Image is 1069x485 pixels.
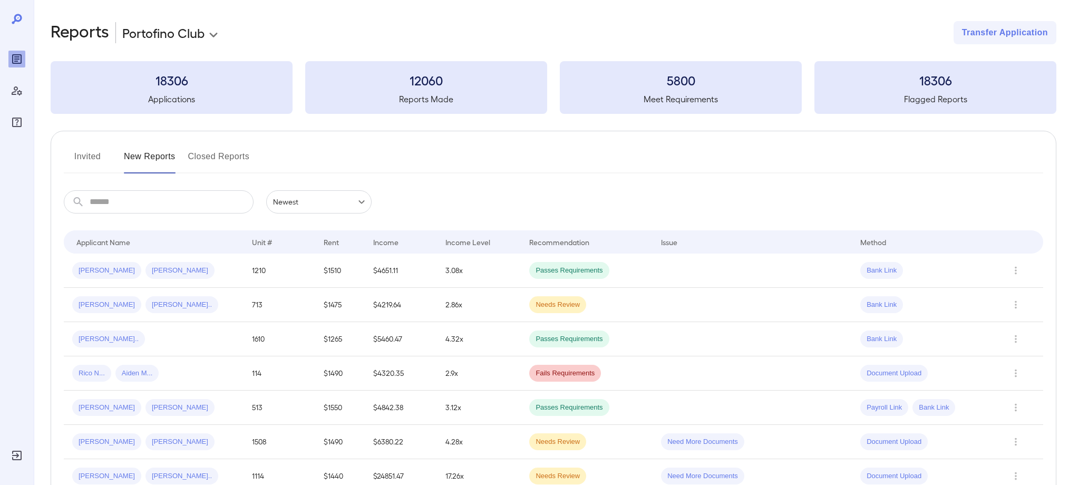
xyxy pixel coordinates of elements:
[244,288,315,322] td: 713
[122,24,205,41] p: Portofino Club
[244,322,315,356] td: 1610
[529,266,609,276] span: Passes Requirements
[860,334,903,344] span: Bank Link
[145,266,215,276] span: [PERSON_NAME]
[860,266,903,276] span: Bank Link
[72,266,141,276] span: [PERSON_NAME]
[437,322,521,356] td: 4.32x
[124,148,176,173] button: New Reports
[315,356,365,391] td: $1490
[244,391,315,425] td: 513
[437,391,521,425] td: 3.12x
[51,93,293,105] h5: Applications
[252,236,272,248] div: Unit #
[72,471,141,481] span: [PERSON_NAME]
[365,425,436,459] td: $6380.22
[51,21,109,44] h2: Reports
[1007,331,1024,347] button: Row Actions
[661,471,744,481] span: Need More Documents
[305,72,547,89] h3: 12060
[1007,296,1024,313] button: Row Actions
[51,72,293,89] h3: 18306
[315,391,365,425] td: $1550
[72,300,141,310] span: [PERSON_NAME]
[860,471,928,481] span: Document Upload
[266,190,372,214] div: Newest
[72,368,111,379] span: Rico N...
[365,391,436,425] td: $4842.38
[145,437,215,447] span: [PERSON_NAME]
[529,300,586,310] span: Needs Review
[437,254,521,288] td: 3.08x
[814,93,1056,105] h5: Flagged Reports
[912,403,955,413] span: Bank Link
[51,61,1056,114] summary: 18306Applications12060Reports Made5800Meet Requirements18306Flagged Reports
[115,368,159,379] span: Aiden M...
[365,356,436,391] td: $4320.35
[437,356,521,391] td: 2.9x
[373,236,399,248] div: Income
[324,236,341,248] div: Rent
[244,425,315,459] td: 1508
[560,93,802,105] h5: Meet Requirements
[315,322,365,356] td: $1265
[365,288,436,322] td: $4219.64
[244,254,315,288] td: 1210
[8,114,25,131] div: FAQ
[145,403,215,413] span: [PERSON_NAME]
[315,288,365,322] td: $1475
[72,403,141,413] span: [PERSON_NAME]
[860,236,886,248] div: Method
[315,425,365,459] td: $1490
[8,447,25,464] div: Log Out
[315,254,365,288] td: $1510
[1007,262,1024,279] button: Row Actions
[560,72,802,89] h3: 5800
[365,254,436,288] td: $4651.11
[814,72,1056,89] h3: 18306
[860,368,928,379] span: Document Upload
[661,437,744,447] span: Need More Documents
[145,471,218,481] span: [PERSON_NAME]..
[145,300,218,310] span: [PERSON_NAME]..
[529,368,601,379] span: Fails Requirements
[954,21,1056,44] button: Transfer Application
[529,471,586,481] span: Needs Review
[244,356,315,391] td: 114
[1007,365,1024,382] button: Row Actions
[72,334,145,344] span: [PERSON_NAME]..
[8,82,25,99] div: Manage Users
[529,236,589,248] div: Recommendation
[365,322,436,356] td: $5460.47
[860,437,928,447] span: Document Upload
[437,425,521,459] td: 4.28x
[661,236,678,248] div: Issue
[1007,433,1024,450] button: Row Actions
[1007,399,1024,416] button: Row Actions
[188,148,250,173] button: Closed Reports
[860,300,903,310] span: Bank Link
[72,437,141,447] span: [PERSON_NAME]
[529,403,609,413] span: Passes Requirements
[437,288,521,322] td: 2.86x
[529,437,586,447] span: Needs Review
[305,93,547,105] h5: Reports Made
[445,236,490,248] div: Income Level
[8,51,25,67] div: Reports
[64,148,111,173] button: Invited
[1007,468,1024,484] button: Row Actions
[76,236,130,248] div: Applicant Name
[860,403,908,413] span: Payroll Link
[529,334,609,344] span: Passes Requirements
